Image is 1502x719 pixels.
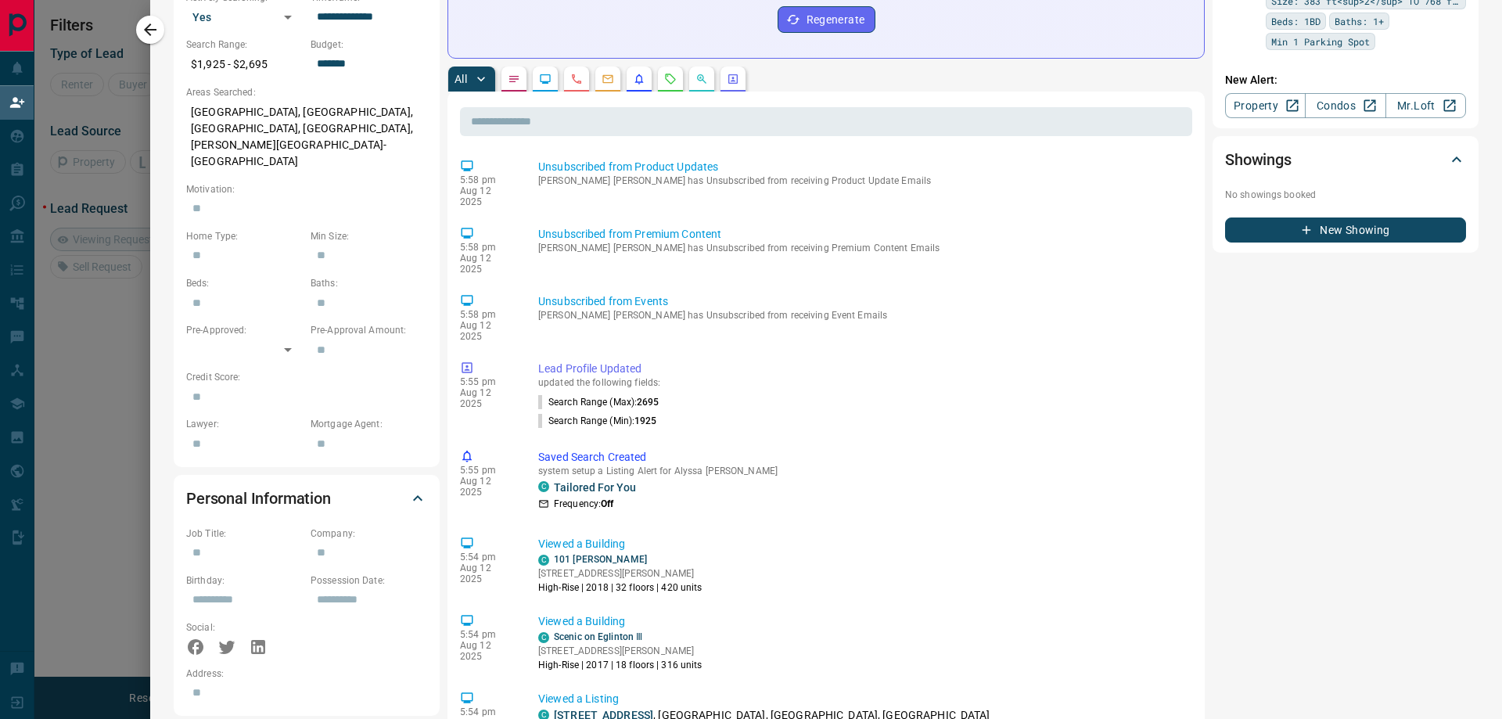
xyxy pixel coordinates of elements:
div: condos.ca [538,632,549,643]
span: Min 1 Parking Spot [1271,34,1370,49]
p: Saved Search Created [538,449,1186,466]
p: Aug 12 2025 [460,387,515,409]
h2: Personal Information [186,486,331,511]
p: [STREET_ADDRESS][PERSON_NAME] [538,566,702,581]
p: Viewed a Building [538,536,1186,552]
p: Birthday: [186,573,303,588]
p: Credit Score: [186,370,427,384]
p: Aug 12 2025 [460,640,515,662]
div: Yes [186,5,303,30]
p: Aug 12 2025 [460,563,515,584]
p: Mortgage Agent: [311,417,427,431]
p: All [455,74,467,84]
svg: Emails [602,73,614,85]
p: Areas Searched: [186,85,427,99]
p: Address: [186,667,427,681]
a: Condos [1305,93,1385,118]
svg: Agent Actions [727,73,739,85]
p: Motivation: [186,182,427,196]
p: Social: [186,620,303,635]
span: 2695 [637,397,659,408]
p: Possession Date: [311,573,427,588]
p: Frequency: [554,497,613,511]
svg: Listing Alerts [633,73,645,85]
p: [STREET_ADDRESS][PERSON_NAME] [538,644,702,658]
p: Unsubscribed from Product Updates [538,159,1186,175]
p: High-Rise | 2018 | 32 floors | 420 units [538,581,702,595]
p: Lawyer: [186,417,303,431]
p: Unsubscribed from Events [538,293,1186,310]
a: Tailored For You [554,481,636,494]
p: Search Range (Max) : [538,395,659,409]
svg: Calls [570,73,583,85]
div: Showings [1225,141,1466,178]
p: Search Range (Min) : [538,414,657,428]
button: Regenerate [778,6,875,33]
p: Company: [311,527,427,541]
p: 5:58 pm [460,242,515,253]
p: Viewed a Building [538,613,1186,630]
a: 101 [PERSON_NAME] [554,554,647,565]
p: Aug 12 2025 [460,253,515,275]
p: Pre-Approved: [186,323,303,337]
p: [PERSON_NAME] [PERSON_NAME] has Unsubscribed from receiving Product Update Emails [538,175,1186,186]
p: Beds: [186,276,303,290]
p: Aug 12 2025 [460,476,515,498]
p: Unsubscribed from Premium Content [538,226,1186,243]
p: Search Range: [186,38,303,52]
p: 5:55 pm [460,465,515,476]
p: 5:55 pm [460,376,515,387]
svg: Lead Browsing Activity [539,73,552,85]
a: Property [1225,93,1306,118]
p: $1,925 - $2,695 [186,52,303,77]
p: Lead Profile Updated [538,361,1186,377]
p: 5:58 pm [460,309,515,320]
p: No showings booked [1225,188,1466,202]
span: 1925 [634,415,656,426]
strong: Off [601,498,613,509]
p: Job Title: [186,527,303,541]
p: 5:54 pm [460,706,515,717]
p: Baths: [311,276,427,290]
p: Home Type: [186,229,303,243]
p: [PERSON_NAME] [PERSON_NAME] has Unsubscribed from receiving Event Emails [538,310,1186,321]
h2: Showings [1225,147,1292,172]
p: 5:54 pm [460,629,515,640]
p: Aug 12 2025 [460,185,515,207]
p: [PERSON_NAME] [PERSON_NAME] has Unsubscribed from receiving Premium Content Emails [538,243,1186,253]
svg: Requests [664,73,677,85]
p: system setup a Listing Alert for Alyssa [PERSON_NAME] [538,466,1186,476]
svg: Notes [508,73,520,85]
p: New Alert: [1225,72,1466,88]
div: condos.ca [538,481,549,492]
p: Aug 12 2025 [460,320,515,342]
p: Pre-Approval Amount: [311,323,427,337]
p: Budget: [311,38,427,52]
p: High-Rise | 2017 | 18 floors | 316 units [538,658,702,672]
button: New Showing [1225,217,1466,243]
span: Baths: 1+ [1335,13,1384,29]
svg: Opportunities [695,73,708,85]
span: Beds: 1BD [1271,13,1321,29]
p: Min Size: [311,229,427,243]
p: 5:54 pm [460,552,515,563]
a: Scenic on Eglinton Ⅲ [554,631,642,642]
p: 5:58 pm [460,174,515,185]
div: Personal Information [186,480,427,517]
p: Viewed a Listing [538,691,1186,707]
p: updated the following fields: [538,377,1186,388]
div: condos.ca [538,555,549,566]
p: [GEOGRAPHIC_DATA], [GEOGRAPHIC_DATA], [GEOGRAPHIC_DATA], [GEOGRAPHIC_DATA], [PERSON_NAME][GEOGRAP... [186,99,427,174]
a: Mr.Loft [1385,93,1466,118]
